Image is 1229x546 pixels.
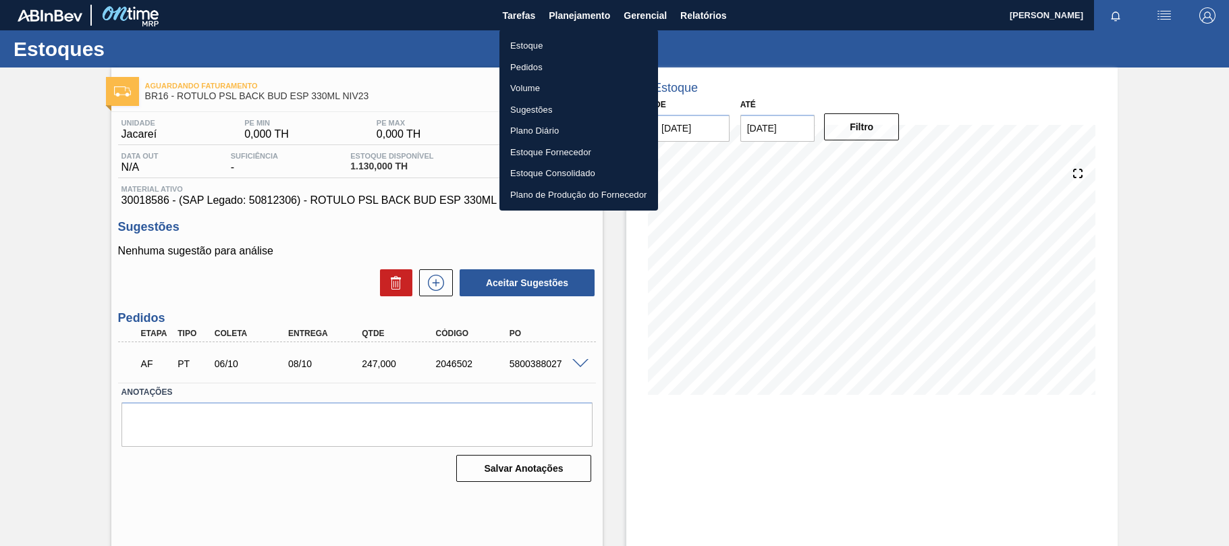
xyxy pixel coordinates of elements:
[499,163,658,184] a: Estoque Consolidado
[499,78,658,99] a: Volume
[499,99,658,121] a: Sugestões
[499,57,658,78] a: Pedidos
[499,35,658,57] a: Estoque
[499,120,658,142] a: Plano Diário
[499,142,658,163] a: Estoque Fornecedor
[499,184,658,206] a: Plano de Produção do Fornecedor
